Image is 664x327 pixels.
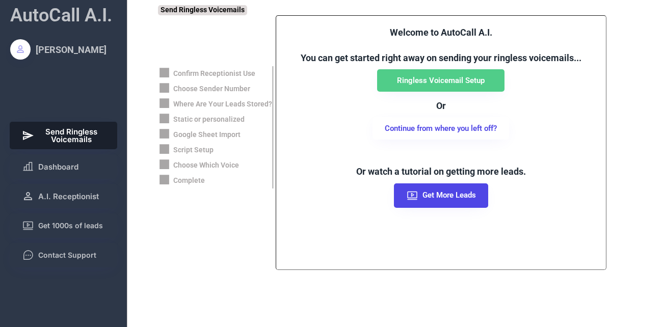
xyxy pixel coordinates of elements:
span: Get More Leads [422,192,476,199]
div: Choose Which Voice [173,160,239,171]
div: Complete [173,176,205,186]
div: Google Sheet Import [173,130,241,140]
div: Where Are Your Leads Stored? [173,99,272,110]
div: Choose Sender Number [173,84,250,94]
div: Script Setup [173,145,214,155]
button: Ringless Voicemail Setup [377,69,504,92]
div: Static or personalized [173,115,245,125]
span: A.I. Receptionist [38,193,99,200]
font: Or watch a tutorial on getting more leads. [356,166,526,177]
div: Confirm Receptionist Use [173,69,255,79]
span: Dashboard [38,163,78,171]
button: Get 1000s of leads [10,213,118,238]
button: Dashboard [10,154,118,179]
span: Get 1000s of leads [38,222,103,229]
div: Send Ringless Voicemails [158,5,247,15]
button: Continue from where you left off? [373,117,509,140]
button: Send Ringless Voicemails [10,122,118,149]
span: Send Ringless Voicemails [38,128,105,143]
div: AutoCall A.I. [10,3,112,28]
button: Contact Support [10,243,118,267]
font: Or [436,100,446,111]
span: Contact Support [38,252,96,259]
button: A.I. Receptionist [10,184,118,208]
div: [PERSON_NAME] [36,43,107,56]
font: Welcome to AutoCall A.I. You can get started right away on sending your ringless voicemails... [301,27,581,63]
button: Get More Leads [394,183,488,208]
